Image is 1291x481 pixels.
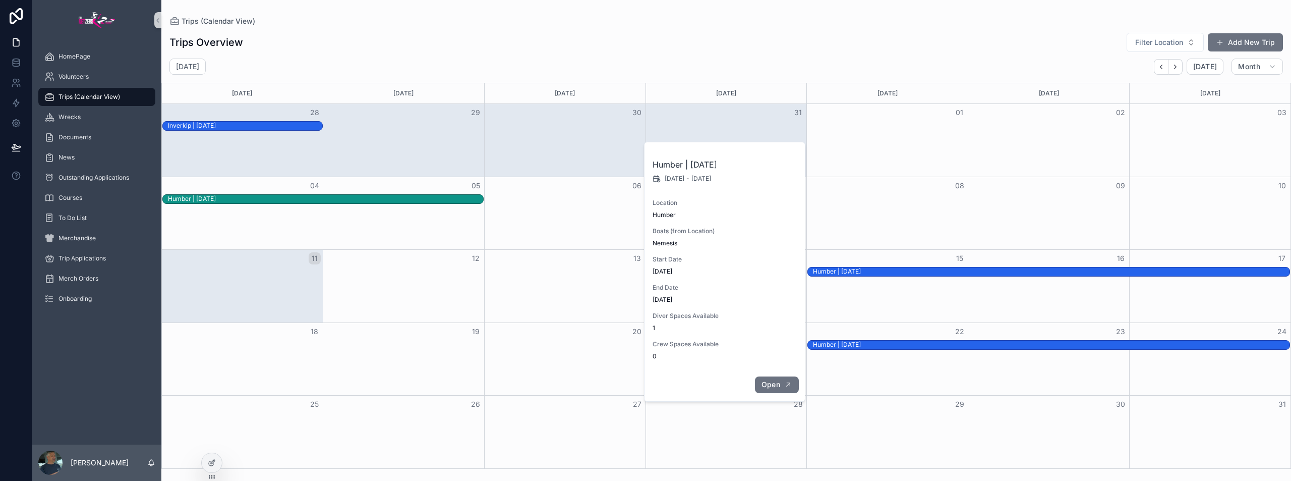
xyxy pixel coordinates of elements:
button: Add New Trip [1208,33,1283,51]
a: Trips (Calendar View) [169,16,255,26]
span: [DATE] [653,268,798,276]
button: 31 [792,106,804,119]
button: 15 [954,252,966,264]
button: 13 [631,252,643,264]
button: Back [1154,59,1168,75]
a: Courses [38,189,155,207]
h1: Trips Overview [169,35,243,49]
div: Humber | [DATE] [168,195,216,203]
button: Select Button [1127,33,1204,52]
span: To Do List [58,214,87,222]
a: Merchandise [38,229,155,247]
button: Open [755,377,799,393]
span: Trip Applications [58,254,106,262]
div: Humber | 22/08/2025 [813,340,861,349]
button: 10 [1276,180,1288,192]
a: Merch Orders [38,270,155,288]
a: Documents [38,128,155,146]
img: App logo [79,12,115,28]
span: [DATE] [665,175,684,183]
div: [DATE] [970,83,1128,103]
span: 1 [653,324,798,332]
button: 22 [954,326,966,338]
button: 28 [792,398,804,410]
button: 02 [1114,106,1127,119]
a: Wrecks [38,108,155,126]
span: HomePage [58,52,90,61]
span: Trips (Calendar View) [58,93,120,101]
span: Nemesis [653,239,677,247]
div: scrollable content [32,40,161,321]
h2: [DATE] [176,62,199,72]
div: Humber | [DATE] [813,341,861,349]
button: 25 [309,398,321,410]
button: Month [1231,59,1283,75]
button: 27 [631,398,643,410]
button: 05 [470,180,482,192]
button: 28 [309,106,321,119]
button: 24 [1276,326,1288,338]
span: [DATE] [1193,62,1217,71]
button: Next [1168,59,1183,75]
button: 06 [631,180,643,192]
span: 0 [653,352,798,360]
div: [DATE] [808,83,966,103]
div: [DATE] [1131,83,1289,103]
span: - [686,175,689,183]
button: 30 [1114,398,1127,410]
button: 23 [1114,326,1127,338]
button: 01 [954,106,966,119]
span: Humber [653,211,676,219]
a: Volunteers [38,68,155,86]
div: [DATE] [325,83,483,103]
a: HomePage [38,47,155,66]
button: 12 [470,252,482,264]
button: [DATE] [1187,59,1223,75]
button: 09 [1114,180,1127,192]
div: Inverkip | [DATE] [168,122,216,130]
button: 29 [954,398,966,410]
span: Location [653,199,798,207]
a: News [38,148,155,167]
div: Humber | [DATE] [813,268,861,276]
span: [DATE] [653,296,798,304]
a: Trip Applications [38,249,155,268]
button: 11 [309,252,321,264]
div: Inverkip | 28/07/2025 [168,121,216,130]
span: Filter Location [1135,37,1183,47]
span: Merchandise [58,234,96,242]
button: 20 [631,326,643,338]
button: 16 [1114,252,1127,264]
span: End Date [653,284,798,292]
div: Month View [161,83,1291,469]
button: 26 [470,398,482,410]
div: [DATE] [163,83,321,103]
span: Wrecks [58,113,81,121]
div: [DATE] [486,83,644,103]
button: 18 [309,326,321,338]
button: 17 [1276,252,1288,264]
span: Volunteers [58,73,89,81]
button: 08 [954,180,966,192]
span: Crew Spaces Available [653,340,798,348]
h2: Humber | [DATE] [653,158,798,171]
span: Start Date [653,255,798,263]
a: Outstanding Applications [38,169,155,187]
span: Month [1238,62,1260,71]
span: Documents [58,133,91,141]
span: News [58,153,75,162]
div: Humber | 04/08/2025 [168,194,216,203]
span: Merch Orders [58,275,98,283]
button: 19 [470,326,482,338]
a: To Do List [38,209,155,227]
div: [DATE] [648,83,805,103]
button: 04 [309,180,321,192]
button: 03 [1276,106,1288,119]
span: Boats (from Location) [653,227,798,235]
a: Onboarding [38,290,155,308]
span: Trips (Calendar View) [182,16,255,26]
span: Diver Spaces Available [653,312,798,320]
span: Open [761,380,780,389]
